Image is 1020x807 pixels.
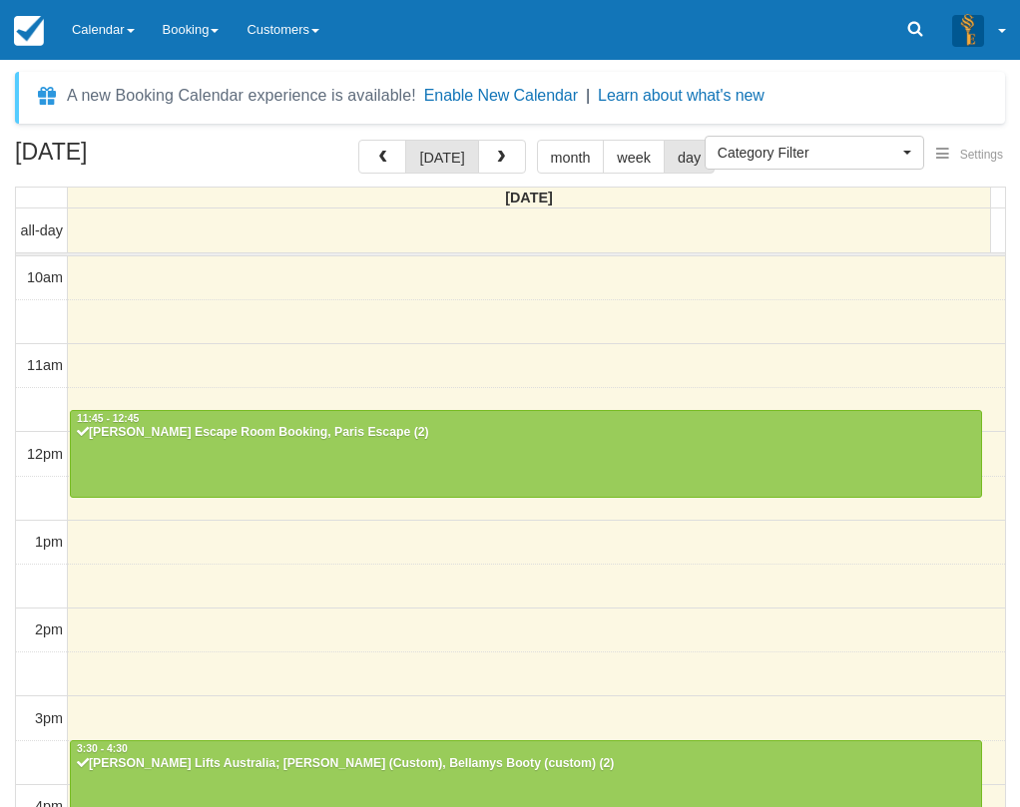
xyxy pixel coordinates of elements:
span: 10am [27,269,63,285]
button: day [664,140,715,174]
span: 2pm [35,621,63,637]
h2: [DATE] [15,140,267,177]
span: 11am [27,357,63,373]
span: Category Filter [718,143,898,163]
button: week [603,140,665,174]
button: Category Filter [705,136,924,170]
span: 3pm [35,710,63,726]
div: [PERSON_NAME] Lifts Australia; [PERSON_NAME] (Custom), Bellamys Booty (custom) (2) [76,756,976,772]
a: Learn about what's new [598,87,765,104]
button: Enable New Calendar [424,86,578,106]
span: | [586,87,590,104]
button: Settings [924,141,1015,170]
button: month [537,140,605,174]
span: 1pm [35,534,63,550]
span: Settings [960,148,1003,162]
span: 3:30 - 4:30 [77,743,128,754]
a: 11:45 - 12:45[PERSON_NAME] Escape Room Booking, Paris Escape (2) [70,410,982,498]
div: A new Booking Calendar experience is available! [67,84,416,108]
img: checkfront-main-nav-mini-logo.png [14,16,44,46]
img: A3 [952,14,984,46]
div: [PERSON_NAME] Escape Room Booking, Paris Escape (2) [76,425,976,441]
span: all-day [21,222,63,238]
span: [DATE] [505,190,553,205]
button: [DATE] [405,140,478,174]
span: 11:45 - 12:45 [77,413,139,424]
span: 12pm [27,446,63,462]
